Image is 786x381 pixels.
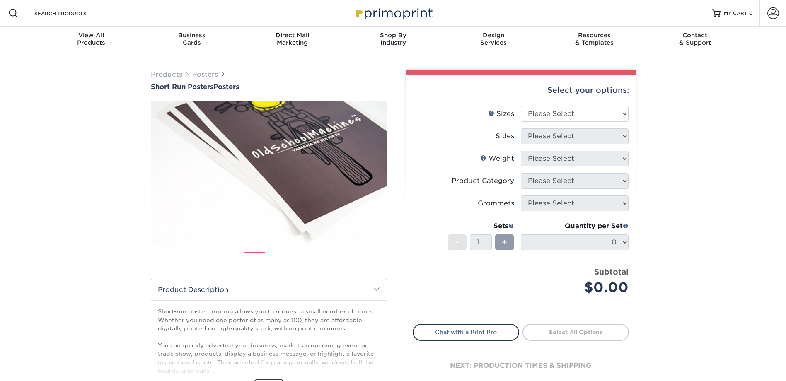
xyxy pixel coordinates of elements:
[272,249,293,270] img: Posters 02
[151,92,387,255] img: Short Run Posters 01
[242,31,343,46] div: Marketing
[343,27,443,53] a: Shop ByIndustry
[496,131,514,141] div: Sides
[443,27,544,53] a: DesignServices
[452,176,514,186] div: Product Category
[502,236,507,248] span: +
[151,83,387,91] h1: Posters
[413,324,519,340] a: Chat with a Print Pro
[544,31,645,46] div: & Templates
[478,198,514,208] div: Grommets
[544,31,645,39] span: Resources
[244,249,265,270] img: Posters 01
[41,31,142,46] div: Products
[527,277,629,297] div: $0.00
[645,31,745,39] span: Contact
[480,154,514,164] div: Weight
[488,109,514,119] div: Sizes
[724,10,747,17] span: MY CART
[151,70,182,78] a: Products
[141,31,242,39] span: Business
[448,221,514,231] div: Sets
[352,4,435,22] img: Primoprint
[192,70,218,78] a: Posters
[645,27,745,53] a: Contact& Support
[413,75,629,106] div: Select your options:
[749,10,753,16] span: 0
[443,31,544,39] span: Design
[151,83,213,91] span: Short Run Posters
[242,27,343,53] a: Direct MailMarketing
[343,31,443,46] div: Industry
[522,324,629,340] a: Select All Options
[455,236,459,248] span: -
[242,31,343,39] span: Direct Mail
[141,31,242,46] div: Cards
[645,31,745,46] div: & Support
[343,31,443,39] span: Shop By
[544,27,645,53] a: Resources& Templates
[151,279,387,300] h2: Product Description
[34,8,114,18] input: SEARCH PRODUCTS.....
[521,221,629,231] div: Quantity per Set
[594,267,629,276] strong: Subtotal
[41,27,142,53] a: View AllProducts
[41,31,142,39] span: View All
[151,83,387,91] a: Short Run PostersPosters
[141,27,242,53] a: BusinessCards
[443,31,544,46] div: Services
